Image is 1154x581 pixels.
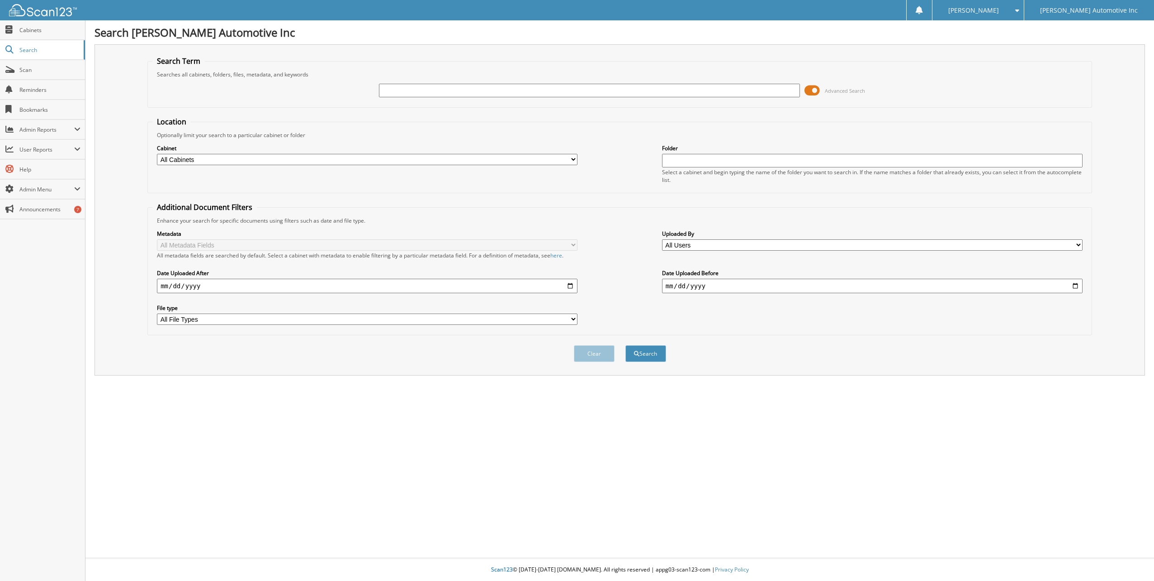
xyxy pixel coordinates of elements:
[152,131,1087,139] div: Optionally limit your search to a particular cabinet or folder
[19,186,74,193] span: Admin Menu
[662,144,1083,152] label: Folder
[74,206,81,213] div: 7
[662,279,1083,293] input: end
[152,202,257,212] legend: Additional Document Filters
[491,566,513,573] span: Scan123
[662,168,1083,184] div: Select a cabinet and begin typing the name of the folder you want to search in. If the name match...
[157,279,577,293] input: start
[157,304,577,312] label: File type
[19,205,80,213] span: Announcements
[19,146,74,153] span: User Reports
[19,86,80,94] span: Reminders
[19,26,80,34] span: Cabinets
[157,269,577,277] label: Date Uploaded After
[625,345,666,362] button: Search
[152,71,1087,78] div: Searches all cabinets, folders, files, metadata, and keywords
[152,217,1087,224] div: Enhance your search for specific documents using filters such as date and file type.
[19,106,80,114] span: Bookmarks
[948,8,999,13] span: [PERSON_NAME]
[157,252,577,259] div: All metadata fields are searched by default. Select a cabinet with metadata to enable filtering b...
[19,126,74,133] span: Admin Reports
[715,566,749,573] a: Privacy Policy
[19,166,80,173] span: Help
[550,252,562,259] a: here
[662,269,1083,277] label: Date Uploaded Before
[662,230,1083,238] label: Uploaded By
[157,230,577,238] label: Metadata
[1040,8,1138,13] span: [PERSON_NAME] Automotive Inc
[19,46,79,54] span: Search
[85,559,1154,581] div: © [DATE]-[DATE] [DOMAIN_NAME]. All rights reserved | appg03-scan123-com |
[157,144,577,152] label: Cabinet
[95,25,1145,40] h1: Search [PERSON_NAME] Automotive Inc
[574,345,615,362] button: Clear
[9,4,77,16] img: scan123-logo-white.svg
[825,87,865,94] span: Advanced Search
[19,66,80,74] span: Scan
[152,117,191,127] legend: Location
[152,56,205,66] legend: Search Term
